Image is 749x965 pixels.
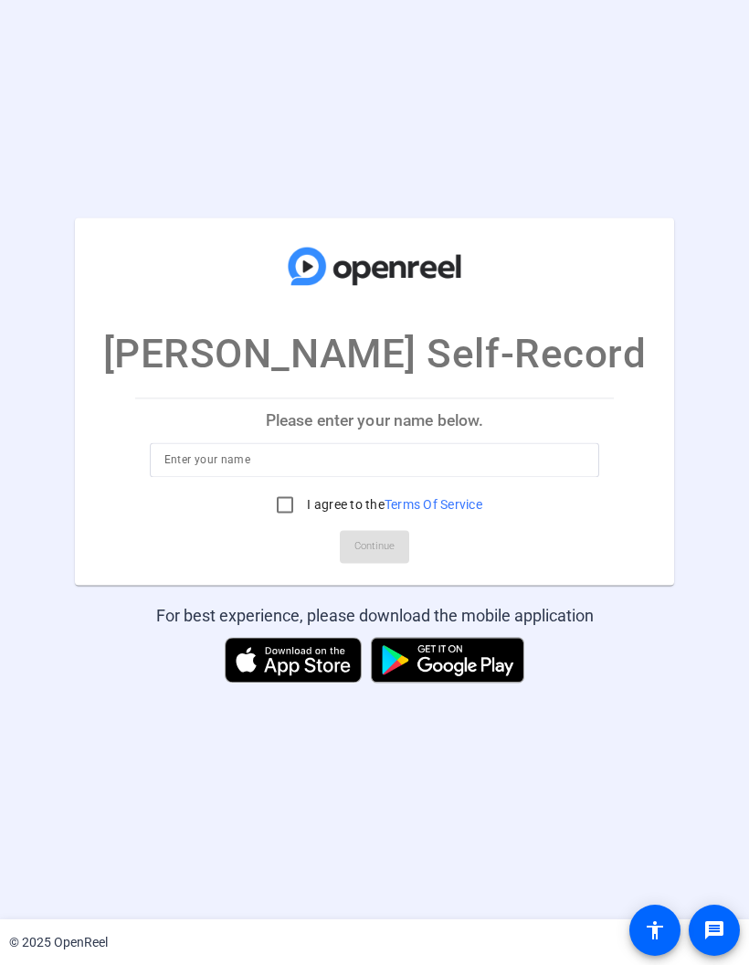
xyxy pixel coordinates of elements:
[135,398,615,442] p: Please enter your name below.
[9,933,108,952] div: © 2025 OpenReel
[103,323,647,384] p: [PERSON_NAME] Self-Record
[703,919,725,941] mat-icon: message
[225,638,362,684] img: Download on the App Store
[644,919,666,941] mat-icon: accessibility
[156,604,594,629] div: For best experience, please download the mobile application
[283,236,466,296] img: company-logo
[303,496,482,514] label: I agree to the
[385,498,482,513] a: Terms Of Service
[371,638,524,684] img: Get it on Google Play
[164,450,585,472] input: Enter your name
